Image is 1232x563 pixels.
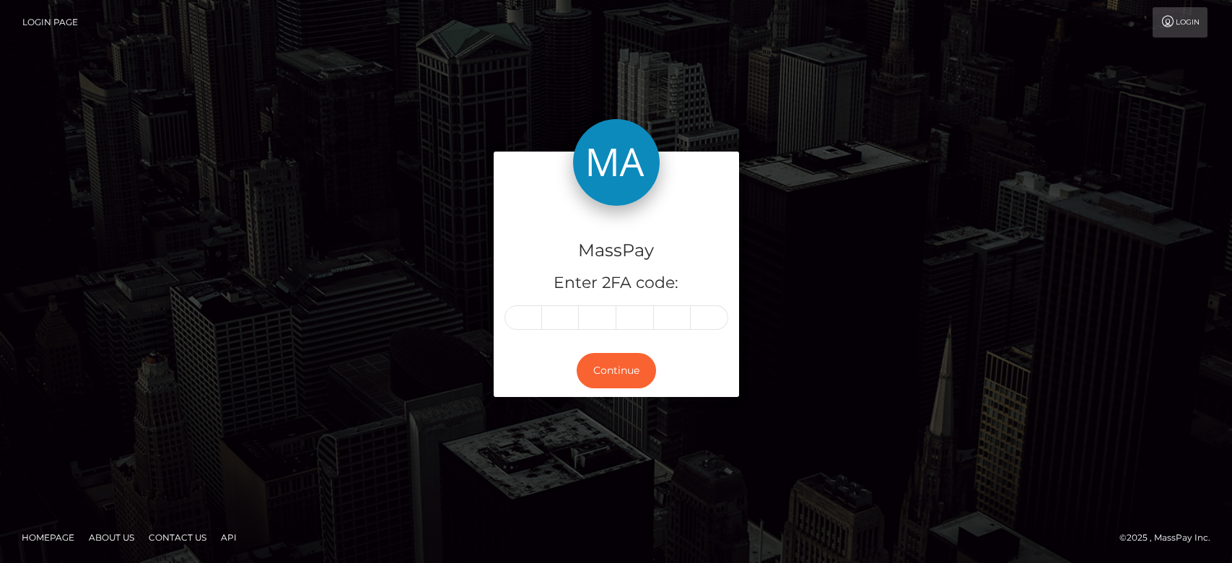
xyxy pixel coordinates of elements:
[504,272,728,294] h5: Enter 2FA code:
[143,526,212,549] a: Contact Us
[83,526,140,549] a: About Us
[22,7,78,38] a: Login Page
[1119,530,1221,546] div: © 2025 , MassPay Inc.
[16,526,80,549] a: Homepage
[504,238,728,263] h4: MassPay
[577,353,656,388] button: Continue
[573,119,660,206] img: MassPay
[215,526,243,549] a: API
[1153,7,1207,38] a: Login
